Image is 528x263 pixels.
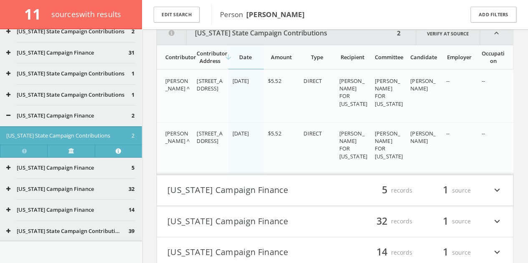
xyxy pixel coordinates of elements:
span: 32 [129,185,134,193]
div: Occupation [482,50,505,65]
button: [US_STATE] Campaign Finance [167,214,335,228]
button: Edit Search [154,7,200,23]
span: [PERSON_NAME] FOR [US_STATE] [339,130,367,160]
span: [DATE] [232,77,249,85]
button: [US_STATE] Campaign Finance [6,185,129,193]
span: $5.52 [268,77,281,85]
span: $5.52 [268,130,281,137]
span: 1 [439,245,452,260]
div: source [421,183,471,198]
div: Committee [375,53,401,61]
button: [US_STATE] State Campaign Contributions [6,70,131,78]
span: 5 [131,164,134,172]
i: arrow_downward [224,53,232,61]
span: [PERSON_NAME] FOR [US_STATE] [375,77,403,108]
i: expand_more [492,214,503,228]
span: [PERSON_NAME] FOR [US_STATE] [375,130,403,160]
div: Contributor [165,53,187,61]
div: grid [157,70,513,175]
span: [PERSON_NAME] [410,77,436,92]
span: Person [220,10,305,19]
button: [US_STATE] Campaign Finance [167,245,335,260]
span: -- [482,130,485,137]
span: [PERSON_NAME] FOR [US_STATE] [339,77,367,108]
button: [US_STATE] Campaign Finance [6,164,131,172]
div: Candidate [410,53,437,61]
div: records [362,183,412,198]
button: [US_STATE] Campaign Finance [6,112,131,120]
span: 39 [129,227,134,235]
div: records [362,214,412,228]
span: -- [446,77,449,85]
button: [US_STATE] State Campaign Contributions [6,28,131,36]
span: DIRECT [303,130,322,137]
div: Recipient [339,53,365,61]
a: Verify at source [416,22,480,45]
span: 1 [439,214,452,228]
b: [PERSON_NAME] [246,10,305,19]
i: expand_more [492,245,503,260]
div: source [421,245,471,260]
span: 2 [131,112,134,120]
span: source s with results [51,9,121,19]
span: 5 [378,183,391,198]
span: 32 [373,214,391,228]
span: 11 [24,4,48,24]
button: [US_STATE] Campaign Finance [6,206,129,214]
a: Verify at source [47,145,94,157]
div: Employer [446,53,472,61]
button: [US_STATE] State Campaign Contributions [6,91,131,99]
span: [PERSON_NAME] ^ [165,130,189,145]
span: 1 [131,70,134,78]
span: 14 [129,206,134,214]
button: [US_STATE] State Campaign Contributions [6,132,131,140]
button: Add Filters [470,7,516,23]
span: [PERSON_NAME] [410,130,436,145]
div: Contributor Address [197,50,223,65]
i: expand_more [492,183,503,198]
div: Amount [268,53,294,61]
span: [DATE] [232,130,249,137]
div: source [421,214,471,228]
span: -- [482,77,485,85]
div: Date [232,53,259,61]
span: 14 [373,245,391,260]
div: Type [303,53,330,61]
span: [STREET_ADDRESS] [197,77,222,92]
button: [US_STATE] State Campaign Contributions [157,22,394,45]
span: 2 [131,28,134,36]
span: DIRECT [303,77,322,85]
span: 31 [129,49,134,57]
i: expand_less [480,22,513,45]
button: [US_STATE] Campaign Finance [167,183,335,198]
div: 2 [394,22,403,45]
div: records [362,245,412,260]
button: [US_STATE] State Campaign Contributions [6,227,129,235]
span: [PERSON_NAME] ^ [165,77,189,92]
span: -- [446,130,449,137]
button: [US_STATE] Campaign Finance [6,49,129,57]
span: 1 [439,183,452,198]
span: 1 [131,91,134,99]
span: [STREET_ADDRESS] [197,130,222,145]
span: 2 [131,132,134,140]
